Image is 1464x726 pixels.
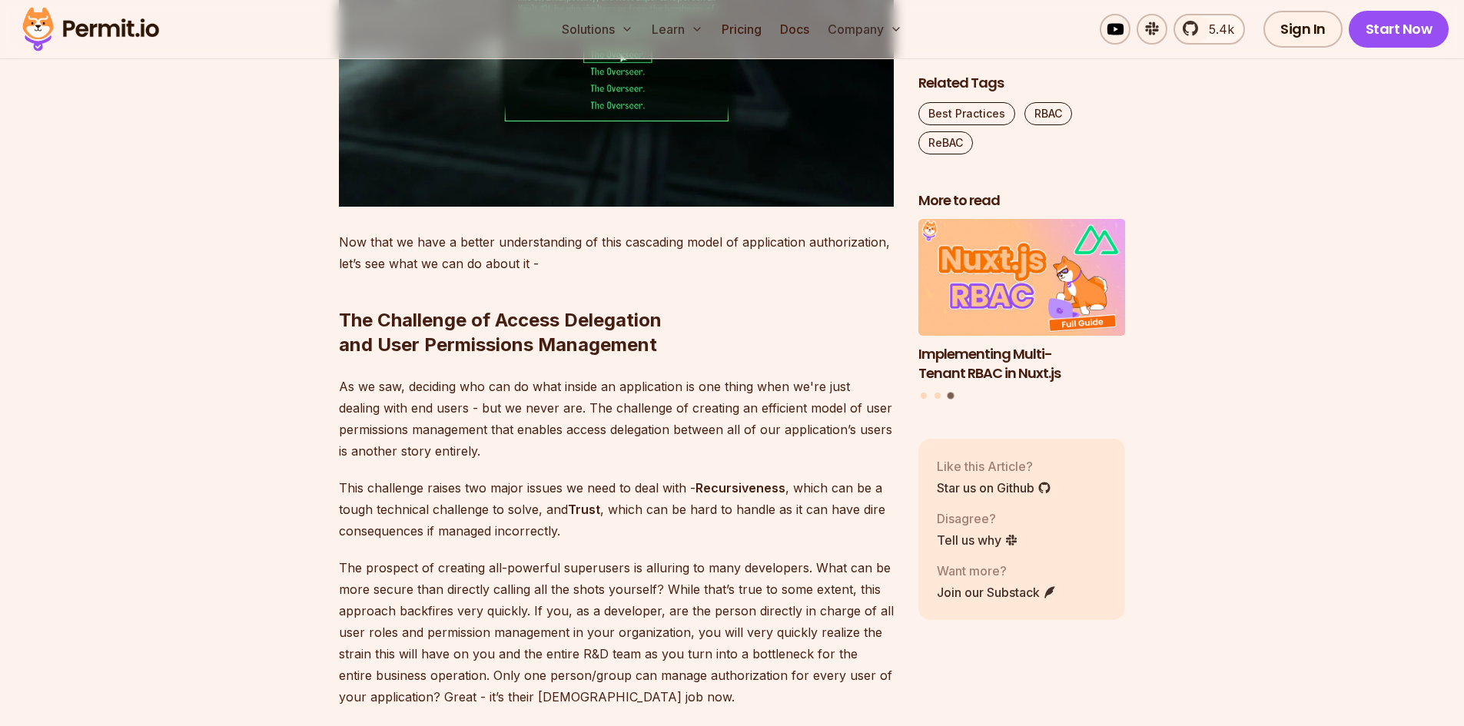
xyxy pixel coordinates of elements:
[918,74,1126,93] h2: Related Tags
[339,477,894,542] p: This challenge raises two major issues we need to deal with - , which can be a tough technical ch...
[937,479,1051,497] a: Star us on Github
[556,14,639,45] button: Solutions
[339,231,894,274] p: Now that we have a better understanding of this cascading model of application authorization, let...
[921,393,927,399] button: Go to slide 1
[937,583,1057,602] a: Join our Substack
[568,502,600,517] strong: Trust
[918,345,1126,383] h3: Implementing Multi-Tenant RBAC in Nuxt.js
[935,393,941,399] button: Go to slide 2
[774,14,815,45] a: Docs
[1024,102,1072,125] a: RBAC
[1174,14,1245,45] a: 5.4k
[339,247,894,357] h2: The Challenge of Access Delegation and User Permissions Management
[937,457,1051,476] p: Like this Article?
[918,220,1126,402] div: Posts
[918,102,1015,125] a: Best Practices
[918,131,973,154] a: ReBAC
[937,509,1018,528] p: Disagree?
[646,14,709,45] button: Learn
[937,531,1018,549] a: Tell us why
[918,220,1126,383] li: 3 of 3
[695,480,785,496] strong: Recursiveness
[918,220,1126,383] a: Implementing Multi-Tenant RBAC in Nuxt.jsImplementing Multi-Tenant RBAC in Nuxt.js
[1200,20,1234,38] span: 5.4k
[1349,11,1449,48] a: Start Now
[1263,11,1343,48] a: Sign In
[948,393,954,399] button: Go to slide 3
[339,557,894,708] p: The prospect of creating all-powerful superusers is alluring to many developers. What can be more...
[822,14,908,45] button: Company
[918,220,1126,336] img: Implementing Multi-Tenant RBAC in Nuxt.js
[339,376,894,462] p: As we saw, deciding who can do what inside an application is one thing when we're just dealing wi...
[715,14,768,45] a: Pricing
[15,3,166,55] img: Permit logo
[937,562,1057,580] p: Want more?
[918,191,1126,211] h2: More to read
